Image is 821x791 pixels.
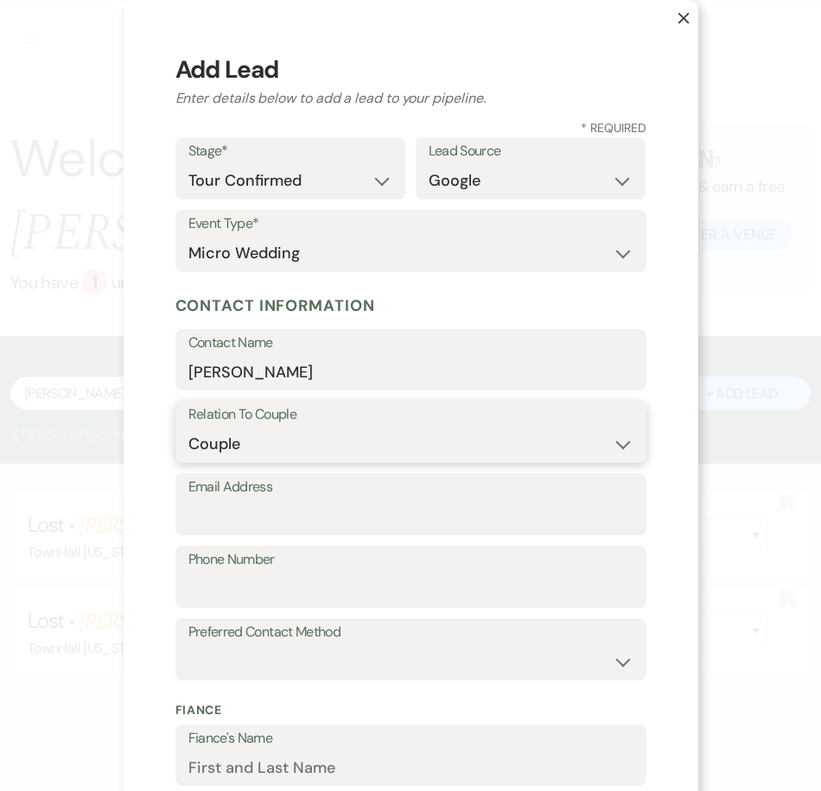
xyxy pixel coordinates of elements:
[188,547,633,573] label: Phone Number
[175,293,646,319] h5: Contact Information
[188,620,633,645] label: Preferred Contact Method
[188,726,633,751] label: Fiance's Name
[175,119,646,137] h3: * Required
[188,331,633,356] label: Contact Name
[175,88,646,109] h2: Enter details below to add a lead to your pipeline.
[188,212,633,237] label: Event Type*
[188,402,633,427] label: Relation To Couple
[188,139,392,164] label: Stage*
[188,355,633,389] input: First and Last Name
[188,475,633,500] label: Email Address
[175,701,646,719] p: Fiance
[188,750,633,784] input: First and Last Name
[175,52,646,88] h3: Add Lead
[429,139,633,164] label: Lead Source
